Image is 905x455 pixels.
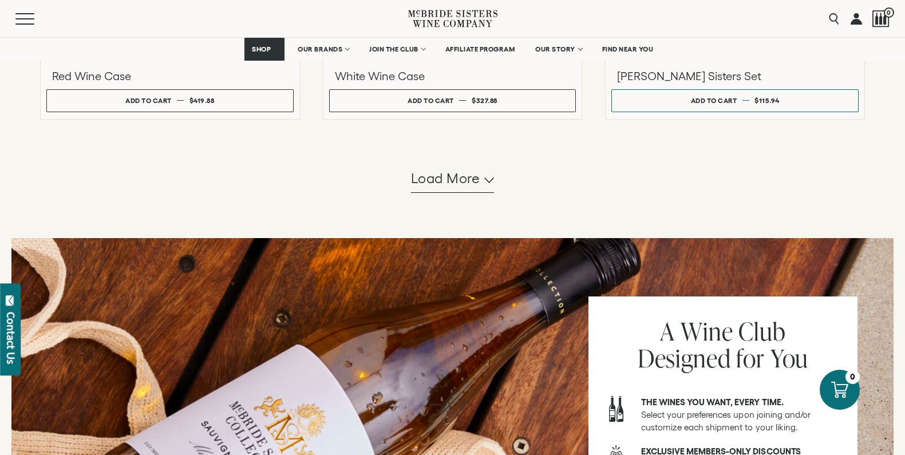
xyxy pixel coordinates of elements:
[472,97,497,104] span: $327.88
[445,45,515,53] span: AFFILIATE PROGRAM
[244,38,284,61] a: SHOP
[298,45,342,53] span: OUR BRANDS
[845,370,860,384] div: 0
[535,45,575,53] span: OUR STORY
[641,396,842,434] p: Select your preferences upon joining and/or customize each shipment to your liking.
[681,314,733,348] span: Wine
[408,92,454,109] div: Add to cart
[335,69,571,84] h3: White Wine Case
[884,7,894,18] span: 0
[638,341,731,375] span: Designed
[369,45,418,53] span: JOIN THE CLUB
[770,341,809,375] span: You
[736,341,765,375] span: for
[411,165,495,193] button: Load more
[617,69,853,84] h3: [PERSON_NAME] Sisters Set
[660,314,675,348] span: A
[189,97,215,104] span: $419.88
[611,89,859,112] button: Add to cart $115.94
[5,312,17,364] div: Contact Us
[15,13,57,25] button: Mobile Menu Trigger
[438,38,523,61] a: AFFILIATE PROGRAM
[641,397,784,407] strong: The wines you want, every time.
[362,38,432,61] a: JOIN THE CLUB
[411,169,480,188] span: Load more
[738,314,785,348] span: Club
[290,38,356,61] a: OUR BRANDS
[52,69,288,84] h3: Red Wine Case
[329,89,576,112] button: Add to cart $327.88
[602,45,654,53] span: FIND NEAR YOU
[252,45,271,53] span: SHOP
[691,92,737,109] div: Add to cart
[754,97,780,104] span: $115.94
[46,89,294,112] button: Add to cart $419.88
[528,38,589,61] a: OUR STORY
[595,38,661,61] a: FIND NEAR YOU
[125,92,172,109] div: Add to cart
